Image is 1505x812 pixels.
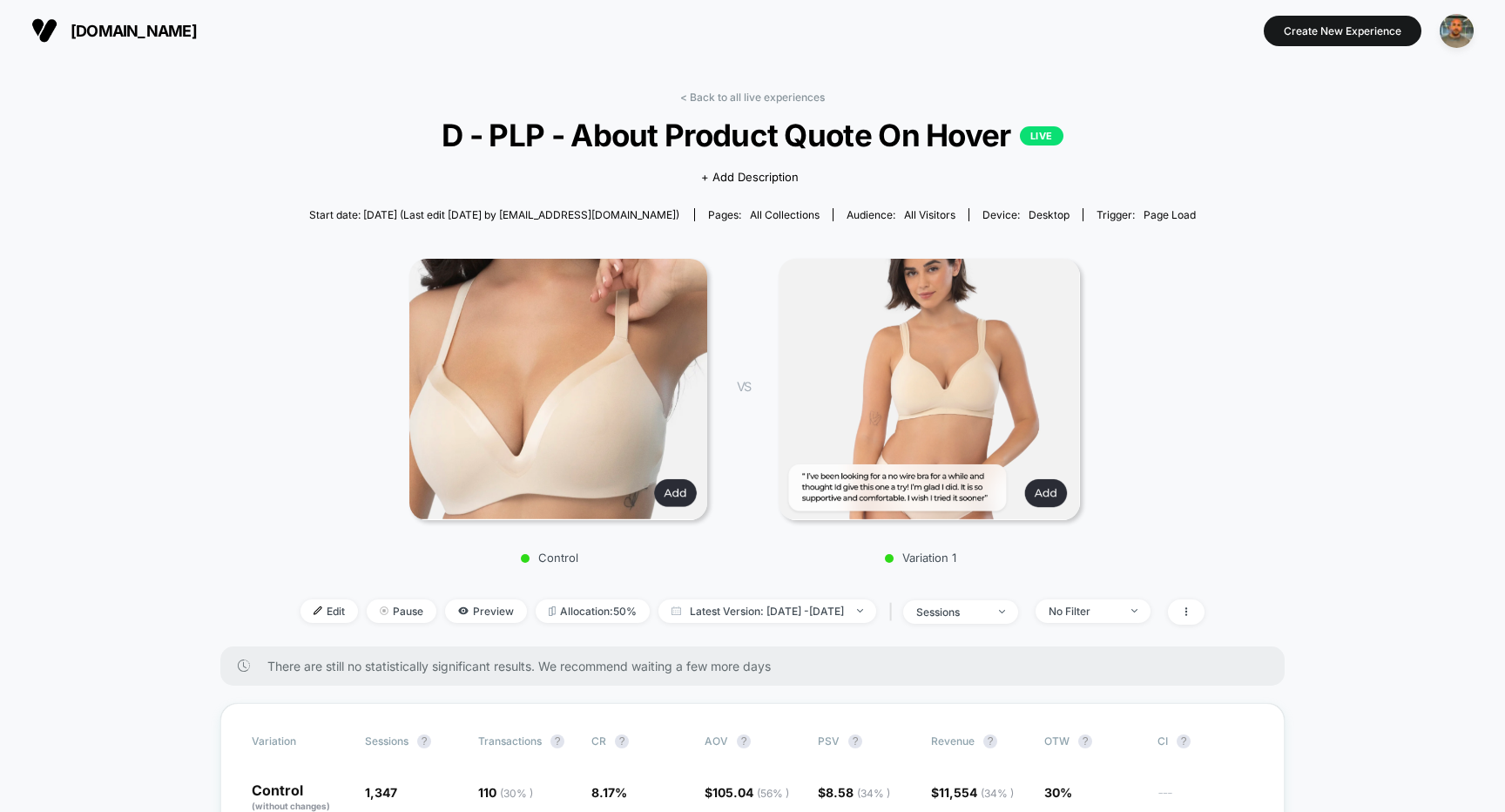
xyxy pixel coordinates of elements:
span: ( 34 % ) [981,787,1014,800]
div: Audience: [847,208,955,221]
span: $ [931,785,1014,800]
button: ppic [1434,13,1479,49]
div: Pages: [708,208,820,221]
button: ? [983,734,997,748]
span: ( 34 % ) [857,787,890,800]
span: Device: [968,208,1083,221]
button: ? [615,734,629,748]
p: LIVE [1020,126,1063,145]
button: ? [417,734,431,748]
button: ? [1177,734,1191,748]
span: all collections [750,208,820,221]
img: rebalance [549,606,556,616]
span: All Visitors [904,208,955,221]
span: [DOMAIN_NAME] [71,22,197,40]
button: ? [848,734,862,748]
span: desktop [1029,208,1070,221]
span: PSV [818,734,840,748]
p: Control [397,551,702,565]
span: $ [705,785,789,800]
span: Edit [300,599,358,623]
span: Transactions [478,734,542,748]
span: Sessions [365,734,408,748]
span: | [885,599,903,625]
span: Page Load [1144,208,1196,221]
button: Create New Experience [1264,16,1421,46]
span: 8.17 % [591,785,627,800]
a: < Back to all live experiences [680,91,825,104]
span: (without changes) [252,801,330,811]
span: 110 [478,785,533,800]
span: 105.04 [712,785,789,800]
span: Latest Version: [DATE] - [DATE] [658,599,876,623]
span: Revenue [931,734,975,748]
span: Variation [252,734,348,748]
img: edit [314,606,322,615]
span: CR [591,734,606,748]
div: sessions [916,606,986,619]
div: No Filter [1049,605,1118,618]
div: Trigger: [1097,208,1196,221]
span: $ [818,785,890,800]
img: calendar [672,606,681,615]
span: D - PLP - About Product Quote On Hover [346,117,1159,153]
img: Visually logo [31,17,57,44]
span: Preview [445,599,527,623]
img: Control main [409,259,707,520]
button: [DOMAIN_NAME] [26,17,202,44]
button: ? [1078,734,1092,748]
span: Allocation: 50% [536,599,650,623]
button: ? [550,734,564,748]
span: 30% [1044,785,1072,800]
span: 11,554 [939,785,1014,800]
span: AOV [705,734,728,748]
span: There are still no statistically significant results. We recommend waiting a few more days [267,659,1250,673]
span: Start date: [DATE] (Last edit [DATE] by [EMAIL_ADDRESS][DOMAIN_NAME]) [309,208,679,221]
span: + Add Description [701,169,799,186]
span: ( 30 % ) [500,787,533,800]
p: Variation 1 [768,551,1073,565]
img: Variation 1 main [779,259,1081,520]
span: Pause [367,599,436,623]
span: VS [737,379,751,394]
span: 8.58 [826,785,890,800]
img: end [999,610,1005,613]
span: 1,347 [365,785,397,800]
span: OTW [1044,734,1140,748]
button: ? [737,734,751,748]
span: ( 56 % ) [757,787,789,800]
img: ppic [1440,14,1474,48]
img: end [380,606,388,615]
img: end [1131,609,1137,612]
img: end [857,609,863,612]
span: CI [1157,734,1253,748]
